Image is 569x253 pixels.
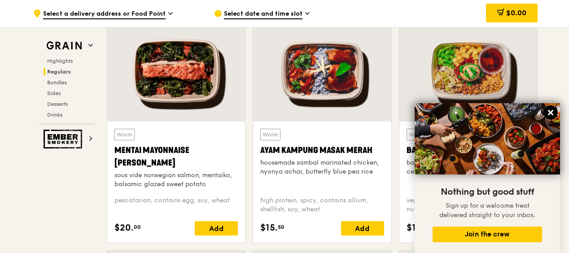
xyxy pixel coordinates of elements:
[47,58,73,64] span: Highlights
[44,38,85,54] img: Grain web logo
[195,221,238,236] div: Add
[278,223,284,231] span: 50
[44,130,85,148] img: Ember Smokery web logo
[260,221,278,235] span: $15.
[260,144,384,157] div: Ayam Kampung Masak Merah
[407,196,530,214] div: vegetarian, contains allium, barley, egg, nuts, soy, wheat
[433,227,542,242] button: Join the crew
[47,90,61,96] span: Sides
[114,221,134,235] span: $20.
[439,202,535,219] span: Sign up for a welcome treat delivered straight to your inbox.
[47,79,67,86] span: Bundles
[407,144,530,157] div: Basil Thunder Tea Rice
[506,9,526,17] span: $0.00
[114,129,135,140] div: Warm
[407,158,530,176] div: basil scented multigrain rice, braised celery mushroom cabbage, hanjuku egg
[114,196,238,214] div: pescatarian, contains egg, soy, wheat
[47,112,62,118] span: Drinks
[407,129,427,140] div: Warm
[260,129,280,140] div: Warm
[114,171,238,189] div: sous vide norwegian salmon, mentaiko, balsamic glazed sweet potato
[47,101,68,107] span: Desserts
[47,69,71,75] span: Regulars
[341,221,384,236] div: Add
[407,221,425,235] span: $14.
[415,103,560,174] img: DSC07876-Edit02-Large.jpeg
[260,158,384,176] div: housemade sambal marinated chicken, nyonya achar, butterfly blue pea rice
[224,9,302,19] span: Select date and time slot
[441,187,534,197] span: Nothing but good stuff
[260,196,384,214] div: high protein, spicy, contains allium, shellfish, soy, wheat
[134,223,141,231] span: 00
[114,144,238,169] div: Mentai Mayonnaise [PERSON_NAME]
[543,105,558,120] button: Close
[43,9,166,19] span: Select a delivery address or Food Point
